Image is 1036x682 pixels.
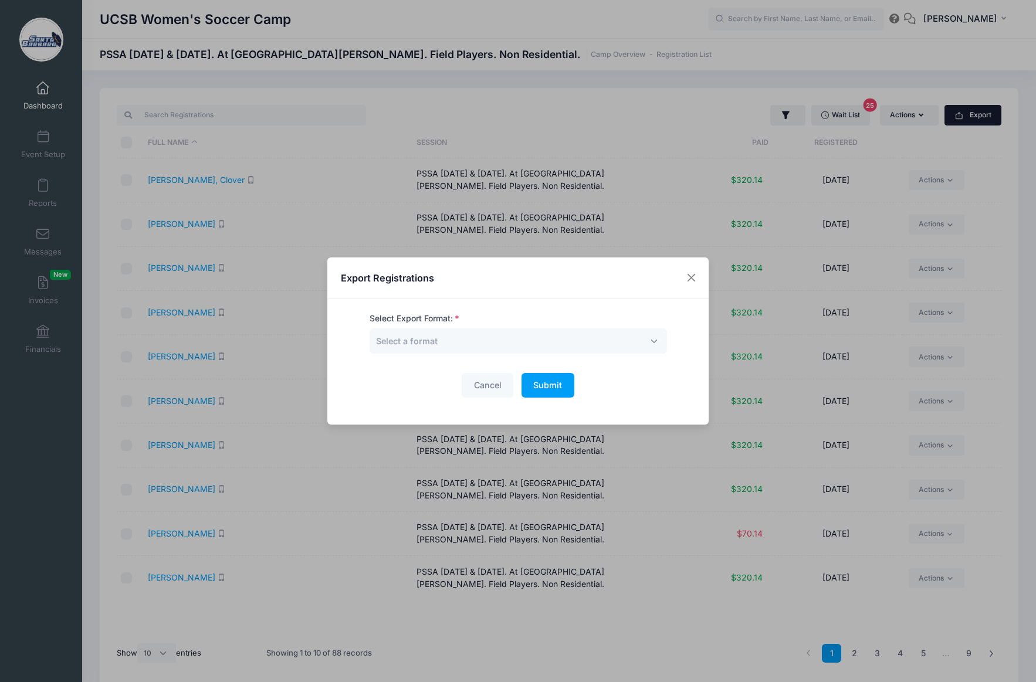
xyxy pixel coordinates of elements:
span: Select a format [370,328,667,354]
label: Select Export Format: [370,313,459,325]
button: Submit [522,373,574,398]
h4: Export Registrations [341,271,434,285]
span: Select a format [376,336,438,346]
span: Select a format [376,335,438,347]
span: Submit [533,380,562,390]
button: Cancel [462,373,513,398]
button: Close [681,267,702,289]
